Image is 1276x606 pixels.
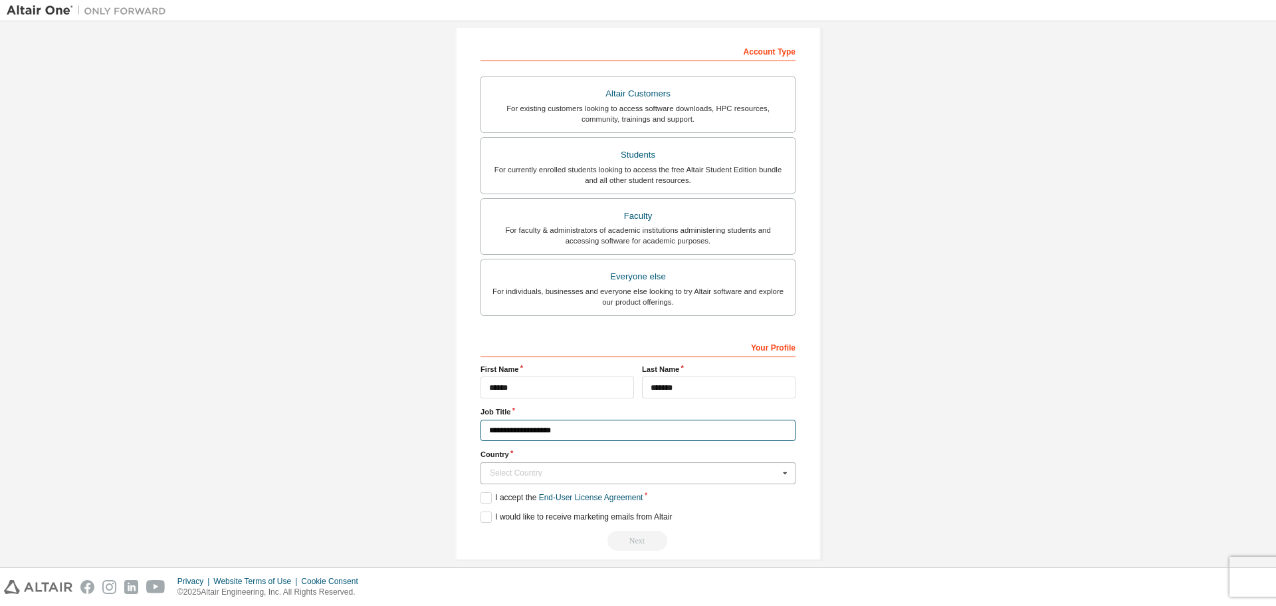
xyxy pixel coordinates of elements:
[102,580,116,594] img: instagram.svg
[213,576,301,587] div: Website Terms of Use
[489,84,787,103] div: Altair Customers
[489,286,787,307] div: For individuals, businesses and everyone else looking to try Altair software and explore our prod...
[480,512,672,523] label: I would like to receive marketing emails from Altair
[177,587,366,598] p: © 2025 Altair Engineering, Inc. All Rights Reserved.
[480,531,796,551] div: Read and acccept EULA to continue
[80,580,94,594] img: facebook.svg
[489,207,787,226] div: Faculty
[146,580,165,594] img: youtube.svg
[301,576,366,587] div: Cookie Consent
[480,449,796,460] label: Country
[489,164,787,186] div: For currently enrolled students looking to access the free Altair Student Edition bundle and all ...
[177,576,213,587] div: Privacy
[489,146,787,164] div: Students
[642,364,796,375] label: Last Name
[489,225,787,246] div: For faculty & administrators of academic institutions administering students and accessing softwa...
[539,493,643,502] a: End-User License Agreement
[7,4,173,17] img: Altair One
[480,364,634,375] label: First Name
[4,580,72,594] img: altair_logo.svg
[480,406,796,417] label: Job Title
[489,267,787,286] div: Everyone else
[480,40,796,61] div: Account Type
[489,103,787,124] div: For existing customers looking to access software downloads, HPC resources, community, trainings ...
[490,469,779,477] div: Select Country
[480,492,643,504] label: I accept the
[480,336,796,357] div: Your Profile
[124,580,138,594] img: linkedin.svg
